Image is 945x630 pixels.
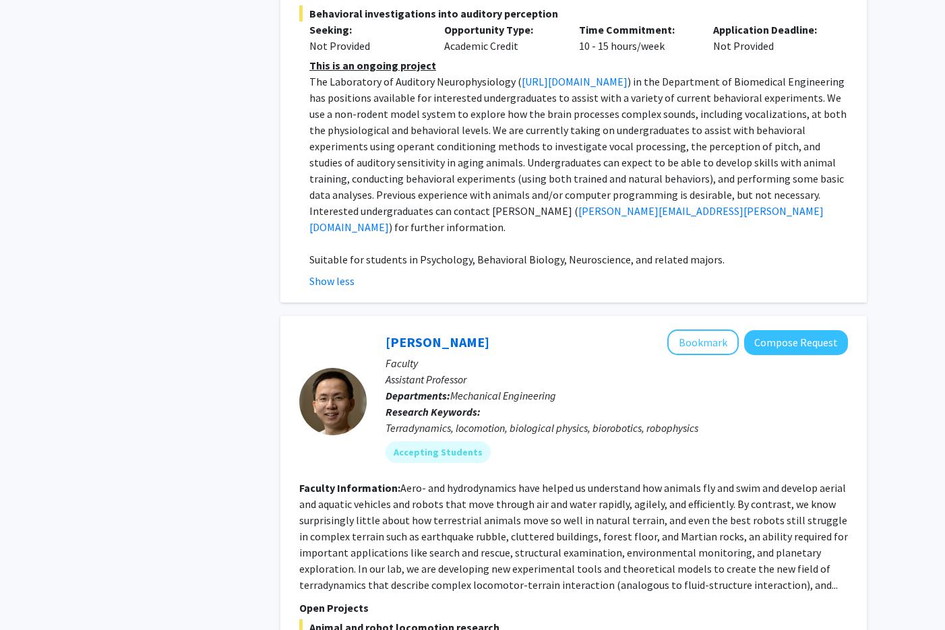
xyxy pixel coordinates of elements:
div: Academic Credit [434,22,569,54]
div: Not Provided [309,38,424,54]
p: Suitable for students in Psychology, Behavioral Biology, Neuroscience, and related majors. [309,251,848,267]
div: 10 - 15 hours/week [569,22,704,54]
span: ) for further information. [389,220,506,234]
button: Add Chen Li to Bookmarks [667,329,739,355]
p: Opportunity Type: [444,22,559,38]
p: Assistant Professor [386,371,848,387]
p: Seeking: [309,22,424,38]
b: Departments: [386,389,450,402]
p: Open Projects [299,600,848,616]
p: Application Deadline: [713,22,828,38]
mat-chip: Accepting Students [386,441,491,463]
p: Faculty [386,355,848,371]
b: Research Keywords: [386,405,481,418]
u: This is an ongoing project [309,59,436,72]
button: Compose Request to Chen Li [744,330,848,355]
fg-read-more: Aero- and hydrodynamics have helped us understand how animals fly and swim and develop aerial and... [299,481,848,592]
p: Time Commitment: [579,22,694,38]
a: [PERSON_NAME] [386,334,489,350]
div: Terradynamics, locomotion, biological physics, biorobotics, robophysics [386,420,848,436]
span: The Laboratory of Auditory Neurophysiology ( [309,75,522,88]
iframe: Chat [10,569,57,620]
span: Mechanical Engineering [450,389,556,402]
b: Faculty Information: [299,481,400,495]
span: ) in the Department of Biomedical Engineering has positions available for interested undergraduat... [309,75,847,218]
div: Not Provided [703,22,838,54]
a: [URL][DOMAIN_NAME] [522,75,628,88]
span: Behavioral investigations into auditory perception [299,5,848,22]
button: Show less [309,273,355,289]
